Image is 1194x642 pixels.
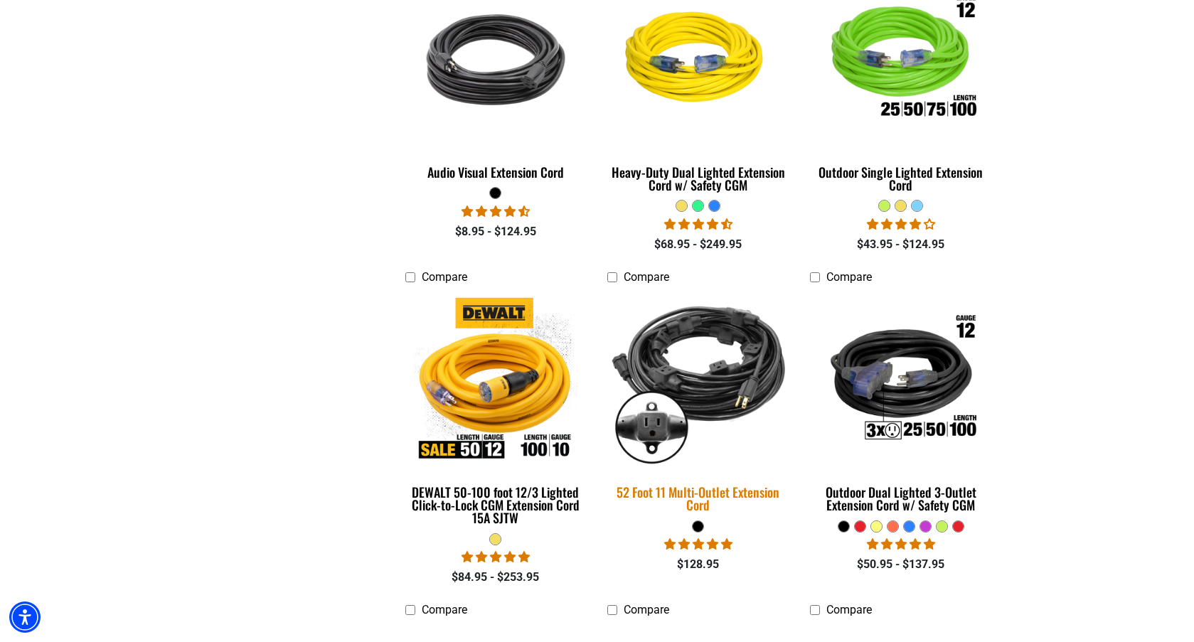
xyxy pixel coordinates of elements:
[422,603,467,616] span: Compare
[405,486,587,524] div: DEWALT 50-100 foot 12/3 Lighted Click-to-Lock CGM Extension Cord 15A SJTW
[9,601,41,633] div: Accessibility Menu
[664,537,732,551] span: 4.95 stars
[810,486,991,511] div: Outdoor Dual Lighted 3-Outlet Extension Cord w/ Safety CGM
[810,166,991,191] div: Outdoor Single Lighted Extension Cord
[607,236,789,253] div: $68.95 - $249.95
[422,270,467,284] span: Compare
[624,603,669,616] span: Compare
[462,205,530,218] span: 4.68 stars
[826,603,872,616] span: Compare
[607,486,789,511] div: 52 Foot 11 Multi-Outlet Extension Cord
[462,550,530,564] span: 4.84 stars
[406,298,585,461] img: DEWALT 50-100 foot 12/3 Lighted Click-to-Lock CGM Extension Cord 15A SJTW
[810,291,991,520] a: Outdoor Dual Lighted 3-Outlet Extension Cord w/ Safety CGM Outdoor Dual Lighted 3-Outlet Extensio...
[405,223,587,240] div: $8.95 - $124.95
[826,270,872,284] span: Compare
[811,298,991,461] img: Outdoor Dual Lighted 3-Outlet Extension Cord w/ Safety CGM
[607,556,789,573] div: $128.95
[607,166,789,191] div: Heavy-Duty Dual Lighted Extension Cord w/ Safety CGM
[405,291,587,533] a: DEWALT 50-100 foot 12/3 Lighted Click-to-Lock CGM Extension Cord 15A SJTW DEWALT 50-100 foot 12/3...
[607,291,789,520] a: black 52 Foot 11 Multi-Outlet Extension Cord
[867,537,935,551] span: 4.80 stars
[810,556,991,573] div: $50.95 - $137.95
[664,218,732,231] span: 4.64 stars
[599,289,798,471] img: black
[405,166,587,178] div: Audio Visual Extension Cord
[810,236,991,253] div: $43.95 - $124.95
[624,270,669,284] span: Compare
[867,218,935,231] span: 3.88 stars
[405,569,587,586] div: $84.95 - $253.95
